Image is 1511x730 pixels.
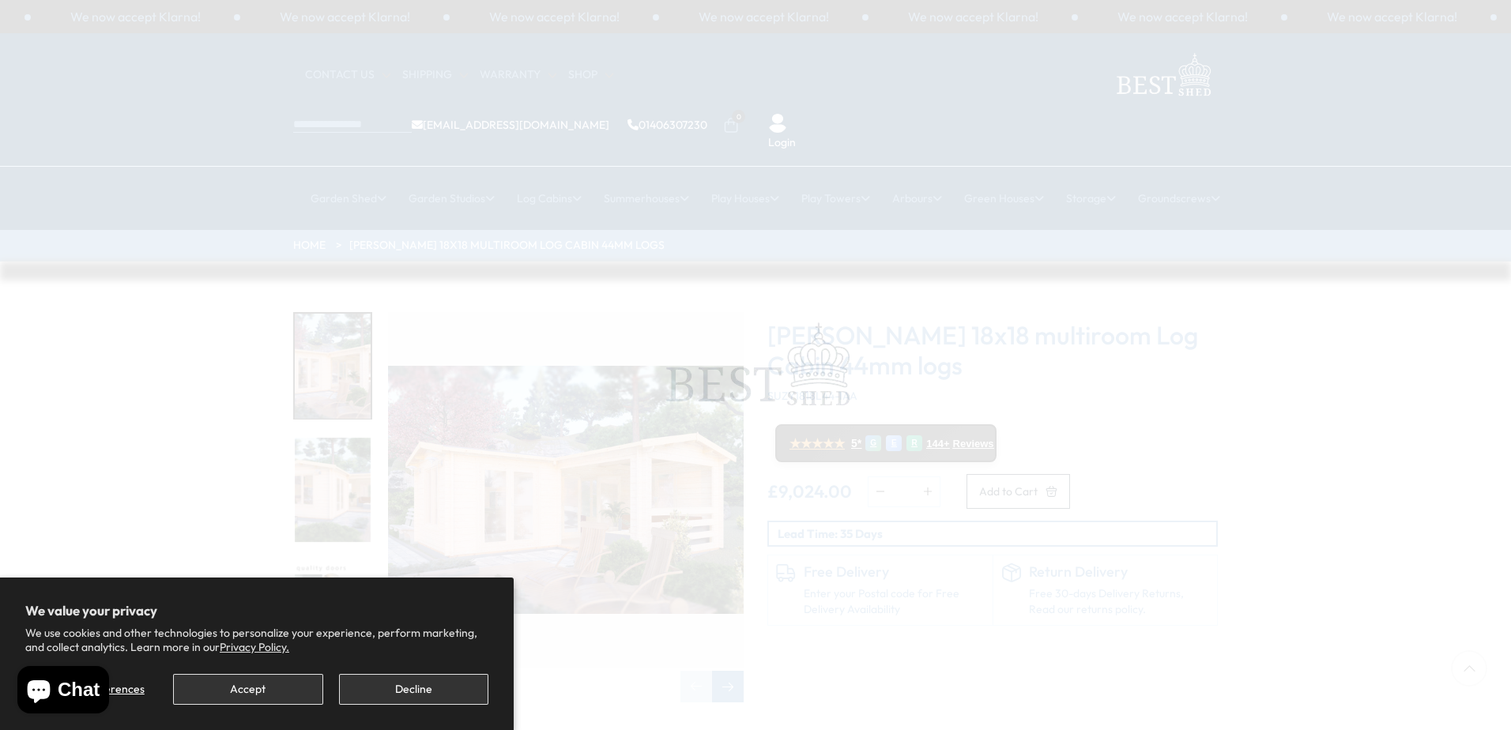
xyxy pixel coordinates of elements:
[25,626,488,654] p: We use cookies and other technologies to personalize your experience, perform marketing, and coll...
[25,603,488,619] h2: We value your privacy
[173,674,322,705] button: Accept
[13,666,114,717] inbox-online-store-chat: Shopify online store chat
[339,674,488,705] button: Decline
[220,640,289,654] a: Privacy Policy.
